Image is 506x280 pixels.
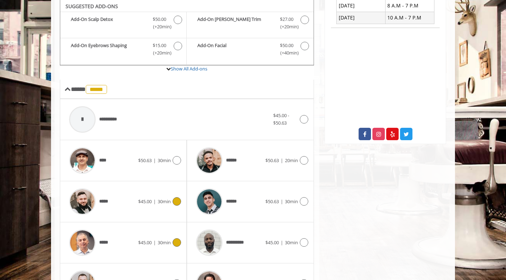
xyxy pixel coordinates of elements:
[281,239,283,246] span: |
[190,42,310,58] label: Add-On Facial
[158,239,171,246] span: 30min
[158,157,171,164] span: 30min
[265,239,279,246] span: $45.00
[197,42,272,57] b: Add-On Facial
[385,12,434,24] td: 10 A.M - 7 P.M
[171,65,207,72] a: Show All Add-ons
[153,16,166,23] span: $50.00
[66,3,118,10] b: SUGGESTED ADD-ONS
[138,198,152,205] span: $45.00
[153,42,166,49] span: $15.00
[280,16,293,23] span: $27.00
[64,16,183,32] label: Add-On Scalp Detox
[153,239,156,246] span: |
[273,112,289,126] span: $45.00 - $50.63
[276,49,297,57] span: (+40min )
[285,157,298,164] span: 20min
[276,23,297,30] span: (+20min )
[265,198,279,205] span: $50.63
[153,198,156,205] span: |
[197,16,272,30] b: Add-On [PERSON_NAME] Trim
[149,23,170,30] span: (+20min )
[337,12,386,24] td: [DATE]
[265,157,279,164] span: $50.63
[285,198,298,205] span: 30min
[138,157,152,164] span: $50.63
[280,42,293,49] span: $50.00
[281,198,283,205] span: |
[281,157,283,164] span: |
[149,49,170,57] span: (+20min )
[158,198,171,205] span: 30min
[138,239,152,246] span: $45.00
[71,42,146,57] b: Add-On Eyebrows Shaping
[71,16,146,30] b: Add-On Scalp Detox
[64,42,183,58] label: Add-On Eyebrows Shaping
[190,16,310,32] label: Add-On Beard Trim
[285,239,298,246] span: 30min
[153,157,156,164] span: |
